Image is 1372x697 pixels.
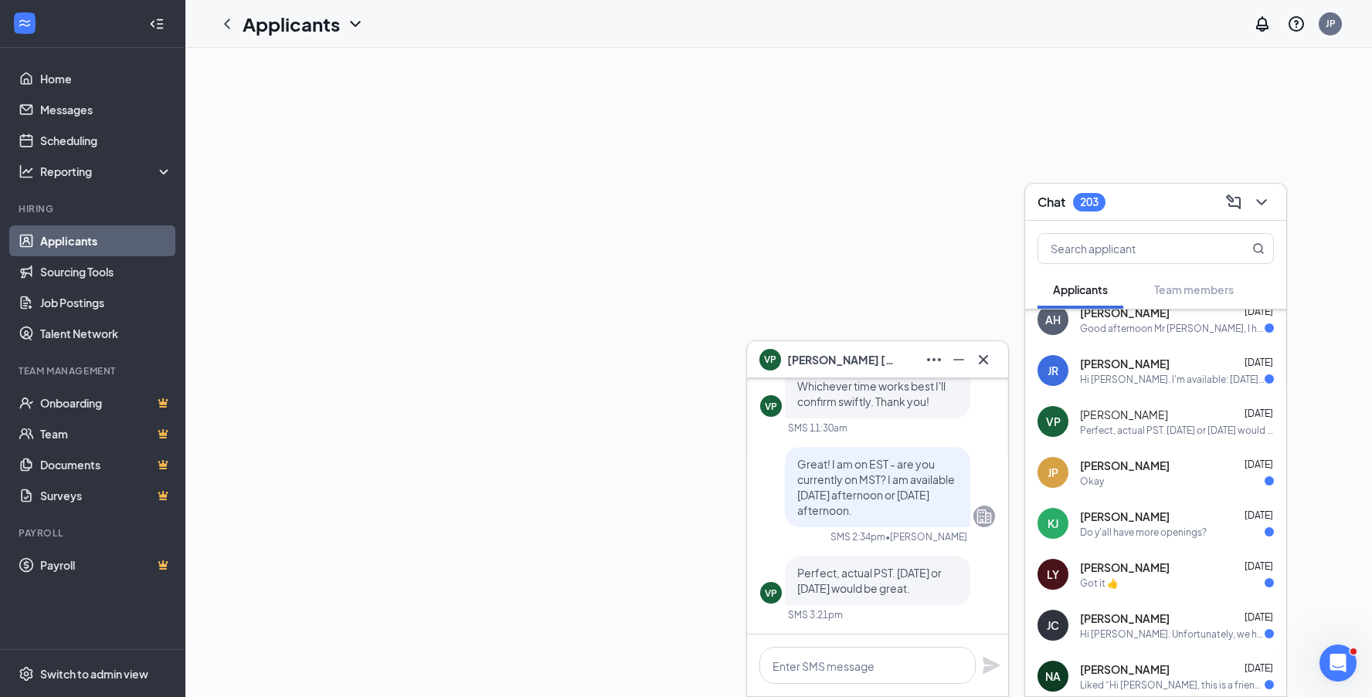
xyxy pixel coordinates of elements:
[1287,15,1306,33] svg: QuestionInfo
[40,63,172,94] a: Home
[1224,193,1243,211] svg: ComposeMessage
[1080,475,1104,488] div: Okay
[1080,611,1170,626] span: [PERSON_NAME]
[925,350,943,369] svg: Ellipses
[40,550,172,580] a: PayrollCrown
[100,276,144,292] div: • 1h ago
[15,406,294,465] div: Send us a messageWe typically reply in under a minute
[40,225,172,256] a: Applicants
[210,25,241,56] img: Profile image for Nino
[69,367,259,384] div: #31040754 • In progress
[32,326,277,345] div: Recent ticket
[949,350,968,369] svg: Minimize
[1326,17,1336,30] div: JP
[103,482,205,543] button: Messages
[788,421,847,435] div: SMS 11:30am
[765,400,777,413] div: VP
[1080,526,1207,539] div: Do y'all have more openings?
[149,16,165,32] svg: Collapse
[40,287,172,318] a: Job Postings
[1080,560,1170,575] span: [PERSON_NAME]
[1080,661,1170,677] span: [PERSON_NAME]
[206,482,309,543] button: Tickets
[1045,312,1061,327] div: AH
[40,94,172,125] a: Messages
[40,318,172,349] a: Talent Network
[1080,458,1170,473] span: [PERSON_NAME]
[1047,617,1059,633] div: JC
[32,419,258,435] div: Send us a message
[16,231,293,304] div: Profile image for KiaraUnable to Access Applicants Page — Screen Goes BlankYou're welcome!Kiara•1...
[788,608,843,621] div: SMS 3:21pm
[1245,357,1273,368] span: [DATE]
[830,530,885,543] div: SMS 2:34pm
[69,276,97,292] div: Kiara
[40,666,148,682] div: Switch to admin view
[1252,242,1265,255] svg: MagnifyingGlass
[1245,408,1273,419] span: [DATE]
[1080,577,1119,590] div: Got it 👍
[1048,363,1058,378] div: JR
[32,435,258,452] div: We typically reply in under a minute
[1038,234,1221,263] input: Search applicant
[1245,611,1273,623] span: [DATE]
[34,520,69,531] span: Home
[1047,567,1059,582] div: LY
[1245,560,1273,572] span: [DATE]
[16,345,293,390] div: Unable to Access Applicants Page — Screen Goes Blank#31040754 • In progress
[1080,356,1170,371] span: [PERSON_NAME]
[885,530,967,543] span: • [PERSON_NAME]
[971,347,996,372] button: Cross
[346,15,365,33] svg: ChevronDown
[40,480,172,511] a: SurveysCrown
[218,15,236,33] a: ChevronLeft
[1080,628,1265,641] div: Hi [PERSON_NAME]. Unfortunately, we had to reschedule your meeting with 4 Rivers Smokehouse for S...
[31,162,278,188] p: How can we help?
[266,25,294,52] div: Close
[1245,662,1273,674] span: [DATE]
[40,387,172,418] a: OnboardingCrown
[982,656,1000,675] svg: Plane
[974,350,993,369] svg: Cross
[1053,283,1108,296] span: Applicants
[40,256,172,287] a: Sourcing Tools
[797,566,942,595] span: Perfect, actual PST. [DATE] or [DATE] would be great.
[69,351,259,367] div: Unable to Access Applicants Page — Screen Goes Blank
[19,666,34,682] svg: Settings
[1048,465,1058,480] div: JP
[1080,195,1099,208] div: 203
[1249,190,1274,215] button: ChevronDown
[32,252,63,283] img: Profile image for Kiara
[1037,194,1065,211] h3: Chat
[32,221,277,237] div: Recent message
[19,526,169,540] div: Payroll
[1080,509,1170,524] span: [PERSON_NAME]
[84,243,241,259] span: Unable to Access Applicants Page — Screen Goes Blank
[1154,283,1234,296] span: Team members
[17,15,32,31] svg: WorkstreamLogo
[243,11,340,37] h1: Applicants
[40,125,172,156] a: Scheduling
[787,351,895,368] span: [PERSON_NAME] [PERSON_NAME]
[40,449,172,480] a: DocumentsCrown
[1080,424,1274,437] div: Perfect, actual PST. [DATE] or [DATE] would be great.
[128,520,182,531] span: Messages
[1252,193,1271,211] svg: ChevronDown
[1048,516,1058,531] div: KJ
[40,164,173,179] div: Reporting
[1221,190,1246,215] button: ComposeMessage
[1046,414,1061,429] div: VP
[1045,668,1061,684] div: NA
[1080,373,1265,386] div: Hi [PERSON_NAME]. I'm available: [DATE] the 26th Anytime 27th Anytime after 10am 28th Anytime bet...
[19,164,34,179] svg: Analysis
[1080,678,1265,692] div: Liked “Hi [PERSON_NAME], this is a friendly reminder. Your interview with 4 Rivers Smokehouse for...
[31,32,121,52] img: logo
[1253,15,1272,33] svg: Notifications
[31,110,278,162] p: Hi [PERSON_NAME] 👋
[69,261,158,273] span: You're welcome!
[151,25,182,56] img: Profile image for Louise
[797,457,955,517] span: Great! I am on EST - are you currently on MST? I am available [DATE] afternoon or [DATE] afternoon.
[1245,306,1273,317] span: [DATE]
[19,364,169,377] div: Team Management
